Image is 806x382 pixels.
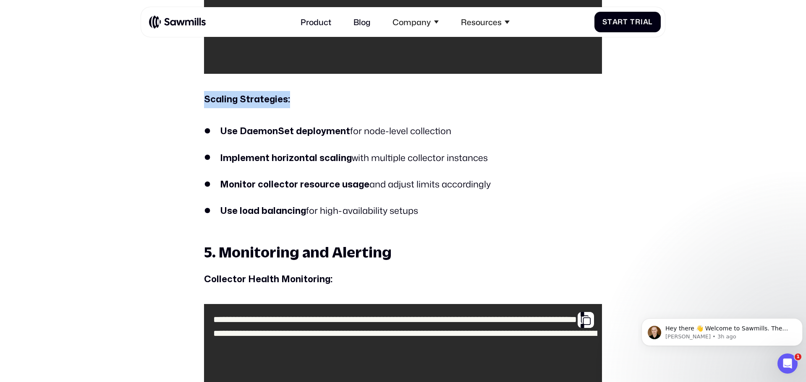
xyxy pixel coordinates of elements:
div: Resources [461,17,502,27]
iframe: Intercom live chat [777,353,798,374]
strong: Scaling Strategies: [204,95,290,104]
a: StartTrial [594,12,661,32]
li: with multiple collector instances [204,151,602,165]
li: for high-availability setups [204,204,602,218]
a: Blog [347,11,377,33]
strong: Use load balancing [220,207,306,216]
span: t [607,18,612,26]
span: S [602,18,607,26]
div: Company [393,17,431,27]
li: for node-level collection [204,124,602,138]
span: i [641,18,643,26]
span: r [635,18,641,26]
li: and adjust limits accordingly [204,177,602,192]
div: Company [387,11,445,33]
iframe: Intercom notifications message [638,301,806,359]
strong: Use DaemonSet deployment [220,127,350,136]
span: t [623,18,628,26]
h3: 5. Monitoring and Alerting [204,242,602,262]
div: Resources [455,11,516,33]
strong: Collector Health Monitoring: [204,275,332,284]
span: a [612,18,618,26]
span: a [643,18,649,26]
a: Product [295,11,338,33]
strong: Monitor collector resource usage [220,180,369,189]
span: r [618,18,623,26]
p: Message from Winston, sent 3h ago [27,32,154,40]
span: l [648,18,653,26]
span: T [630,18,635,26]
span: Hey there 👋 Welcome to Sawmills. The smart telemetry management platform that solves cost, qualit... [27,24,150,65]
strong: Implement horizontal scaling [220,154,352,163]
span: 1 [795,353,801,360]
